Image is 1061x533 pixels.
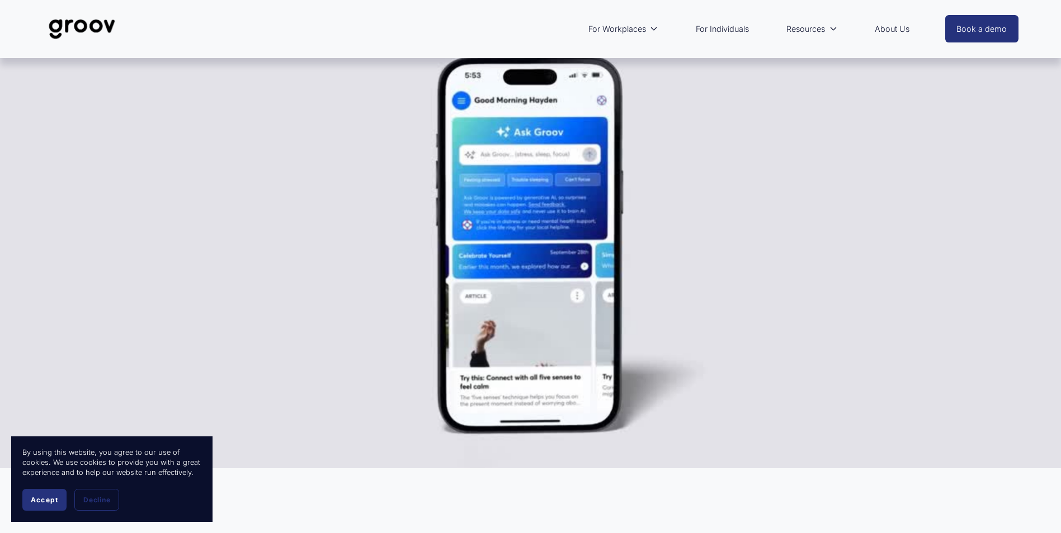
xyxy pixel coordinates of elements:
[945,15,1019,42] a: Book a demo
[588,22,646,36] span: For Workplaces
[43,11,121,47] img: Groov | Unlock Human Potential at Work and in Life
[11,436,213,522] section: Cookie banner
[22,448,201,478] p: By using this website, you agree to our use of cookies. We use cookies to provide you with a grea...
[869,16,915,42] a: About Us
[583,16,664,42] a: folder dropdown
[74,489,119,511] button: Decline
[22,489,67,511] button: Accept
[781,16,843,42] a: folder dropdown
[690,16,755,42] a: For Individuals
[786,22,825,36] span: Resources
[83,496,110,504] span: Decline
[31,496,58,504] span: Accept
